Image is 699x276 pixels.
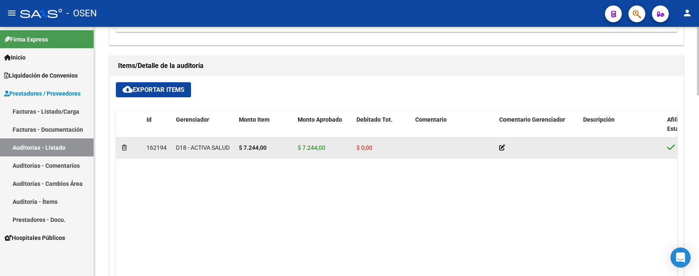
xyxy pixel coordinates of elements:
[580,111,664,148] datatable-header-cell: Descripción
[176,144,230,151] span: D18 - ACTIVA SALUD
[667,116,688,133] span: Afiliado Estado
[173,111,236,148] datatable-header-cell: Gerenciador
[176,116,209,123] span: Gerenciador
[412,111,496,148] datatable-header-cell: Comentario
[670,247,691,268] div: Open Intercom Messenger
[353,111,412,148] datatable-header-cell: Debitado Tot.
[499,116,565,123] span: Comentario Gerenciador
[298,144,325,151] span: $ 7.244,00
[4,53,26,62] span: Inicio
[118,59,675,73] h1: Items/Detalle de la auditoría
[4,35,48,44] span: Firma Express
[664,111,681,148] datatable-header-cell: Afiliado Estado
[236,111,294,148] datatable-header-cell: Monto Item
[356,116,393,123] span: Debitado Tot.
[239,116,270,123] span: Monto Item
[298,116,342,123] span: Monto Aprobado
[147,116,152,123] span: Id
[66,4,97,23] span: - OSEN
[123,86,184,94] span: Exportar Items
[356,144,372,151] span: $ 0,00
[4,89,81,98] span: Prestadores / Proveedores
[143,111,173,148] datatable-header-cell: Id
[682,8,692,18] mat-icon: person
[4,71,78,80] span: Liquidación de Convenios
[239,144,267,151] strong: $ 7.244,00
[294,111,353,148] datatable-header-cell: Monto Aprobado
[147,144,167,151] span: 162194
[4,233,65,242] span: Hospitales Públicos
[116,82,191,97] button: Exportar Items
[496,111,580,148] datatable-header-cell: Comentario Gerenciador
[123,84,133,94] mat-icon: cloud_download
[415,116,447,123] span: Comentario
[583,116,615,123] span: Descripción
[7,8,17,18] mat-icon: menu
